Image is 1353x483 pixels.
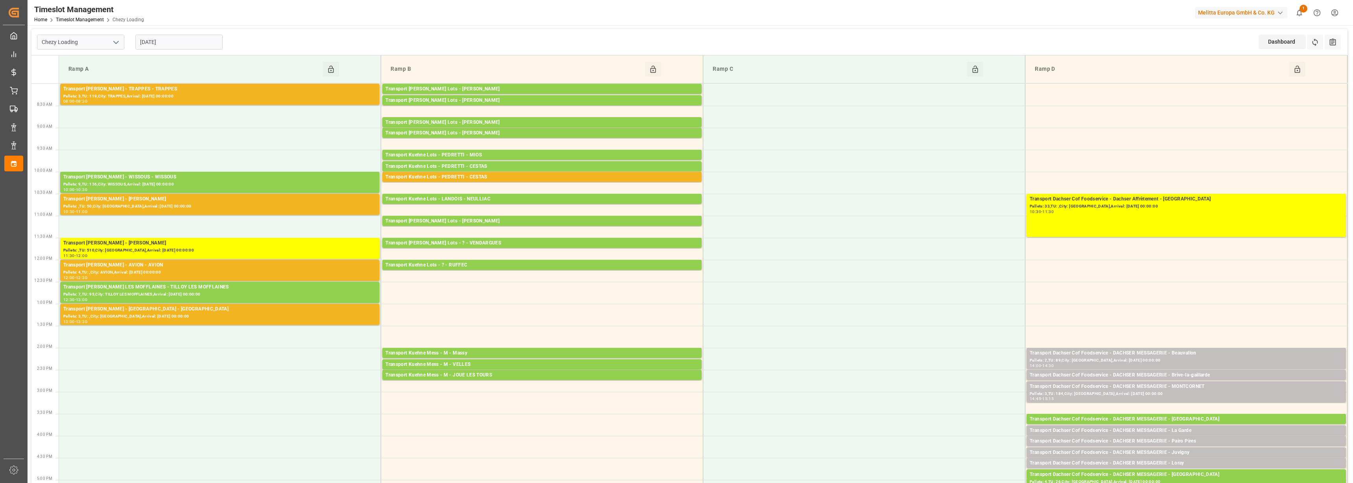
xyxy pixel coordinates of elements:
[63,305,376,313] div: Transport [PERSON_NAME] - [GEOGRAPHIC_DATA] - [GEOGRAPHIC_DATA]
[63,239,376,247] div: Transport [PERSON_NAME] - [PERSON_NAME]
[1030,427,1343,435] div: Transport Dachser Cof Foodservice - DACHSER MESSAGERIE - La Garde
[1030,391,1343,397] div: Pallets: 3,TU: 184,City: [GEOGRAPHIC_DATA],Arrival: [DATE] 00:00:00
[385,225,699,232] div: Pallets: 27,TU: ,City: [GEOGRAPHIC_DATA],Arrival: [DATE] 00:00:00
[1032,62,1289,77] div: Ramp D
[75,188,76,191] div: -
[75,99,76,103] div: -
[385,119,699,127] div: Transport [PERSON_NAME] Lots - [PERSON_NAME]
[63,173,376,181] div: Transport [PERSON_NAME] - WISSOUS - WISSOUS
[1308,4,1326,22] button: Help Center
[1030,459,1343,467] div: Transport Dachser Cof Foodservice - DACHSER MESSAGERIE - Loray
[63,276,75,279] div: 12:00
[1030,415,1343,423] div: Transport Dachser Cof Foodservice - DACHSER MESSAGERIE - [GEOGRAPHIC_DATA]
[1030,449,1343,457] div: Transport Dachser Cof Foodservice - DACHSER MESSAGERIE - Juvigny
[1030,457,1343,463] div: Pallets: 1,TU: 74,City: [GEOGRAPHIC_DATA],Arrival: [DATE] 00:00:00
[385,171,699,177] div: Pallets: 4,TU: 345,City: [GEOGRAPHIC_DATA],Arrival: [DATE] 00:00:00
[75,210,76,213] div: -
[385,203,699,210] div: Pallets: ,TU: 56,City: NEULLIAC,Arrival: [DATE] 00:00:00
[385,371,699,379] div: Transport Kuehne Mess - M - JOUE LES TOURS
[37,146,52,151] span: 9:30 AM
[387,62,645,77] div: Ramp B
[63,313,376,320] div: Pallets: 3,TU: ,City: [GEOGRAPHIC_DATA],Arrival: [DATE] 00:00:00
[385,159,699,166] div: Pallets: 1,TU: 237,City: MIOS,Arrival: [DATE] 00:00:00
[385,137,699,144] div: Pallets: 2,TU: ,City: [GEOGRAPHIC_DATA],Arrival: [DATE] 00:00:00
[1030,379,1343,386] div: Pallets: 1,TU: 14,City: [GEOGRAPHIC_DATA],Arrival: [DATE] 00:00:00
[76,210,87,213] div: 11:00
[37,366,52,371] span: 2:30 PM
[1030,349,1343,357] div: Transport Dachser Cof Foodservice - DACHSER MESSAGERIE - Beauvallon
[37,344,52,349] span: 2:00 PM
[1042,364,1054,367] div: 14:30
[76,99,87,103] div: 08:30
[1259,35,1306,49] div: Dashboard
[385,129,699,137] div: Transport [PERSON_NAME] Lots - [PERSON_NAME]
[37,300,52,305] span: 1:00 PM
[385,163,699,171] div: Transport Kuehne Lots - PEDRETTI - CESTAS
[1030,195,1343,203] div: Transport Dachser Cof Foodservice - Dachser Affrètement - [GEOGRAPHIC_DATA]
[76,188,87,191] div: 10:30
[1030,371,1343,379] div: Transport Dachser Cof Foodservice - DACHSER MESSAGERIE - Brive-la-gaillarde
[37,35,124,50] input: Type to search/select
[385,173,699,181] div: Transport Kuehne Lots - PEDRETTI - CESTAS
[1030,435,1343,441] div: Pallets: 1,TU: 15,City: [GEOGRAPHIC_DATA],Arrival: [DATE] 00:00:00
[385,269,699,276] div: Pallets: 1,TU: 721,City: RUFFEC,Arrival: [DATE] 00:00:00
[63,181,376,188] div: Pallets: 9,TU: 136,City: WISSOUS,Arrival: [DATE] 00:00:00
[37,432,52,437] span: 4:00 PM
[37,476,52,481] span: 5:00 PM
[76,276,87,279] div: 12:30
[75,298,76,301] div: -
[63,85,376,93] div: Transport [PERSON_NAME] - TRAPPES - TRAPPES
[34,234,52,239] span: 11:30 AM
[63,195,376,203] div: Transport [PERSON_NAME] - [PERSON_NAME]
[63,283,376,291] div: Transport [PERSON_NAME] LES MOFFLAINES - TILLOY LES MOFFLAINES
[75,254,76,257] div: -
[1030,210,1041,213] div: 10:30
[34,256,52,261] span: 12:00 PM
[1041,397,1042,400] div: -
[34,4,144,15] div: Timeslot Management
[385,217,699,225] div: Transport [PERSON_NAME] Lots - [PERSON_NAME]
[385,181,699,188] div: Pallets: 1,TU: 342,City: CESTAS,Arrival: [DATE] 00:00:00
[63,261,376,269] div: Transport [PERSON_NAME] - AVION - AVION
[385,357,699,364] div: Pallets: ,TU: 14,City: Massy,Arrival: [DATE] 00:00:00
[37,322,52,327] span: 1:30 PM
[63,93,376,100] div: Pallets: 3,TU: 119,City: TRAPPES,Arrival: [DATE] 00:00:00
[385,105,699,111] div: Pallets: 9,TU: 680,City: CARQUEFOU,Arrival: [DATE] 00:00:00
[63,298,75,301] div: 12:30
[385,369,699,375] div: Pallets: 1,TU: 16,City: [GEOGRAPHIC_DATA],Arrival: [DATE] 00:00:00
[1030,364,1041,367] div: 14:00
[34,17,47,22] a: Home
[385,349,699,357] div: Transport Kuehne Mess - M - Massy
[1030,383,1343,391] div: Transport Dachser Cof Foodservice - DACHSER MESSAGERIE - MONTCORNET
[37,102,52,107] span: 8:30 AM
[385,195,699,203] div: Transport Kuehne Lots - LANDOIS - NEULLIAC
[56,17,104,22] a: Timeslot Management
[63,247,376,254] div: Pallets: ,TU: 510,City: [GEOGRAPHIC_DATA],Arrival: [DATE] 00:00:00
[385,247,699,254] div: Pallets: 3,TU: 160,City: [GEOGRAPHIC_DATA],Arrival: [DATE] 00:00:00
[385,239,699,247] div: Transport [PERSON_NAME] Lots - ? - VENDARGUES
[385,97,699,105] div: Transport [PERSON_NAME] Lots - [PERSON_NAME]
[34,212,52,217] span: 11:00 AM
[76,298,87,301] div: 13:00
[34,190,52,195] span: 10:30 AM
[1030,471,1343,479] div: Transport Dachser Cof Foodservice - DACHSER MESSAGERIE - [GEOGRAPHIC_DATA]
[1195,7,1287,18] div: Melitta Europa GmbH & Co. KG
[76,320,87,323] div: 13:30
[1030,397,1041,400] div: 14:45
[385,85,699,93] div: Transport [PERSON_NAME] Lots - [PERSON_NAME]
[1030,357,1343,364] div: Pallets: 2,TU: 89,City: [GEOGRAPHIC_DATA],Arrival: [DATE] 00:00:00
[1030,437,1343,445] div: Transport Dachser Cof Foodservice - DACHSER MESSAGERIE - Pairo Pires
[34,278,52,283] span: 12:30 PM
[34,168,52,173] span: 10:00 AM
[110,36,122,48] button: open menu
[63,269,376,276] div: Pallets: 4,TU: ,City: AVION,Arrival: [DATE] 00:00:00
[63,254,75,257] div: 11:30
[385,379,699,386] div: Pallets: 2,TU: ,City: JOUE LES TOURS,Arrival: [DATE] 00:00:00
[65,62,323,77] div: Ramp A
[385,151,699,159] div: Transport Kuehne Lots - PEDRETTI - MIOS
[385,361,699,369] div: Transport Kuehne Mess - M - VELLES
[1041,364,1042,367] div: -
[710,62,967,77] div: Ramp C
[1041,210,1042,213] div: -
[37,388,52,393] span: 3:00 PM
